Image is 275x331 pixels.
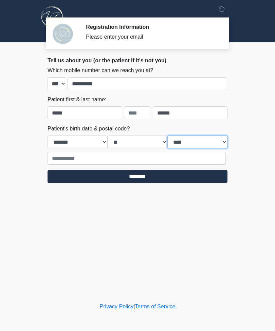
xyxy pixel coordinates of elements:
h2: Tell us about you (or the patient if it's not you) [48,57,227,64]
a: Privacy Policy [100,304,134,309]
label: Which mobile number can we reach you at? [48,66,153,75]
a: Terms of Service [135,304,175,309]
div: Please enter your email [86,33,217,41]
label: Patient first & last name: [48,96,106,104]
img: Agent Avatar [53,24,73,44]
a: | [133,304,135,309]
img: InfuZen Health Logo [41,5,64,28]
label: Patient's birth date & postal code? [48,125,130,133]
